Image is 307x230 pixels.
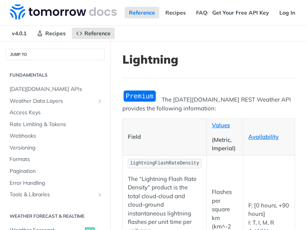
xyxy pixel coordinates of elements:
[6,49,105,60] button: JUMP TO
[6,119,105,130] a: Rate Limiting & Tokens
[208,7,273,18] a: Get Your Free API Key
[6,95,105,107] a: Weather Data LayersShow subpages for Weather Data Layers
[122,95,295,113] p: The [DATE][DOMAIN_NAME] REST Weather API provides the following information:
[6,142,105,154] a: Versioning
[72,28,115,39] a: Reference
[10,191,95,199] span: Tools & Libraries
[248,133,279,140] a: Availability
[6,166,105,177] a: Pagination
[6,213,105,220] h2: Weather Forecast & realtime
[10,109,103,117] span: Access Keys
[6,72,105,79] h2: Fundamentals
[97,192,103,198] button: Show subpages for Tools & Libraries
[10,4,117,20] img: Tomorrow.io Weather API Docs
[192,7,214,18] a: FAQs
[6,130,105,142] a: Webhooks
[6,84,105,95] a: [DATE][DOMAIN_NAME] APIs
[6,154,105,165] a: Formats
[122,53,295,66] h1: Lightning
[128,133,201,141] p: Field
[33,28,70,39] a: Recipes
[212,136,238,153] p: (Metric, Imperial)
[6,107,105,118] a: Access Keys
[212,122,230,129] a: Values
[97,98,103,104] button: Show subpages for Weather Data Layers
[10,179,103,187] span: Error Handling
[10,168,103,175] span: Pagination
[275,7,299,18] a: Log In
[84,30,111,37] span: Reference
[10,97,95,105] span: Weather Data Layers
[10,121,103,128] span: Rate Limiting & Tokens
[10,85,103,93] span: [DATE][DOMAIN_NAME] APIs
[10,156,103,163] span: Formats
[10,144,103,152] span: Versioning
[128,159,201,168] code: lightningFlashRateDensity
[6,177,105,189] a: Error Handling
[6,189,105,200] a: Tools & LibrariesShow subpages for Tools & Libraries
[45,30,66,37] span: Recipes
[10,132,103,140] span: Webhooks
[8,28,31,39] span: v4.0.1
[161,7,190,18] a: Recipes
[125,7,159,18] a: Reference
